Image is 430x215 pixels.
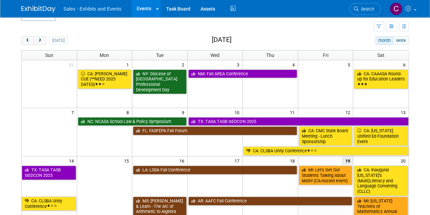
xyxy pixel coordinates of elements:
[179,156,187,165] span: 16
[375,36,393,45] button: month
[100,52,109,58] span: Mon
[123,156,132,165] span: 15
[236,60,242,69] span: 3
[71,108,77,117] span: 7
[266,52,274,58] span: Thu
[289,108,298,117] span: 11
[181,108,187,117] span: 9
[133,166,297,174] a: LA: LSSA Fall Conference
[188,70,297,78] a: NM: Fall AREA Conference
[22,166,76,180] a: TX: TASA TASB txEDCON 2025
[78,70,132,89] a: CA: [PERSON_NAME] CUE (**NEED 2025 DATES)
[78,117,187,126] a: NC: NCASA School Law & Policy Symposium
[126,108,132,117] span: 8
[68,156,77,165] span: 14
[289,156,298,165] span: 18
[188,117,409,126] a: TX: TASA TASB txEDCON 2025
[354,126,408,146] a: CA: [US_STATE] Unified Ed Foundation Event
[133,126,297,135] a: FL: FASFEPA Fall Forum
[342,156,353,165] span: 19
[344,108,353,117] span: 12
[347,60,353,69] span: 5
[359,6,374,12] span: Search
[49,36,67,45] button: [DATE]
[188,197,352,205] a: AR: AAFC Fall Conference
[243,147,408,155] a: CA: CLSBA Unity Conference
[354,70,408,89] a: CA: CAAASA Round-up for Education Leaders
[22,197,76,211] a: CA: CLSBA Unity Conference
[156,52,164,58] span: Tue
[299,166,352,185] a: MI: Let’s Get Our Students Talking About Math! (CA-hosted event)
[133,70,187,94] a: NY: Diocese of [GEOGRAPHIC_DATA] Professional Development Day
[390,2,402,15] img: Christine Lurz
[393,36,409,45] button: week
[299,126,352,146] a: CA: CMC State Board Meeting - Lunch Sponsorship
[64,6,121,12] span: Sales - Exhibits and Events
[211,36,231,44] h2: [DATE]
[210,52,220,58] span: Wed
[234,156,242,165] span: 17
[234,108,242,117] span: 10
[402,60,409,69] span: 6
[354,166,408,196] a: CA: Inaugural [US_STATE]’s (Multi)Literacy and Language Convening (CLLC)
[292,60,298,69] span: 4
[68,60,77,69] span: 31
[21,6,55,13] img: ExhibitDay
[126,60,132,69] span: 1
[21,36,34,45] button: prev
[400,156,409,165] span: 20
[377,52,384,58] span: Sat
[34,36,46,45] button: next
[400,108,409,117] span: 13
[323,52,328,58] span: Fri
[45,52,53,58] span: Sun
[349,3,381,15] a: Search
[181,60,187,69] span: 2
